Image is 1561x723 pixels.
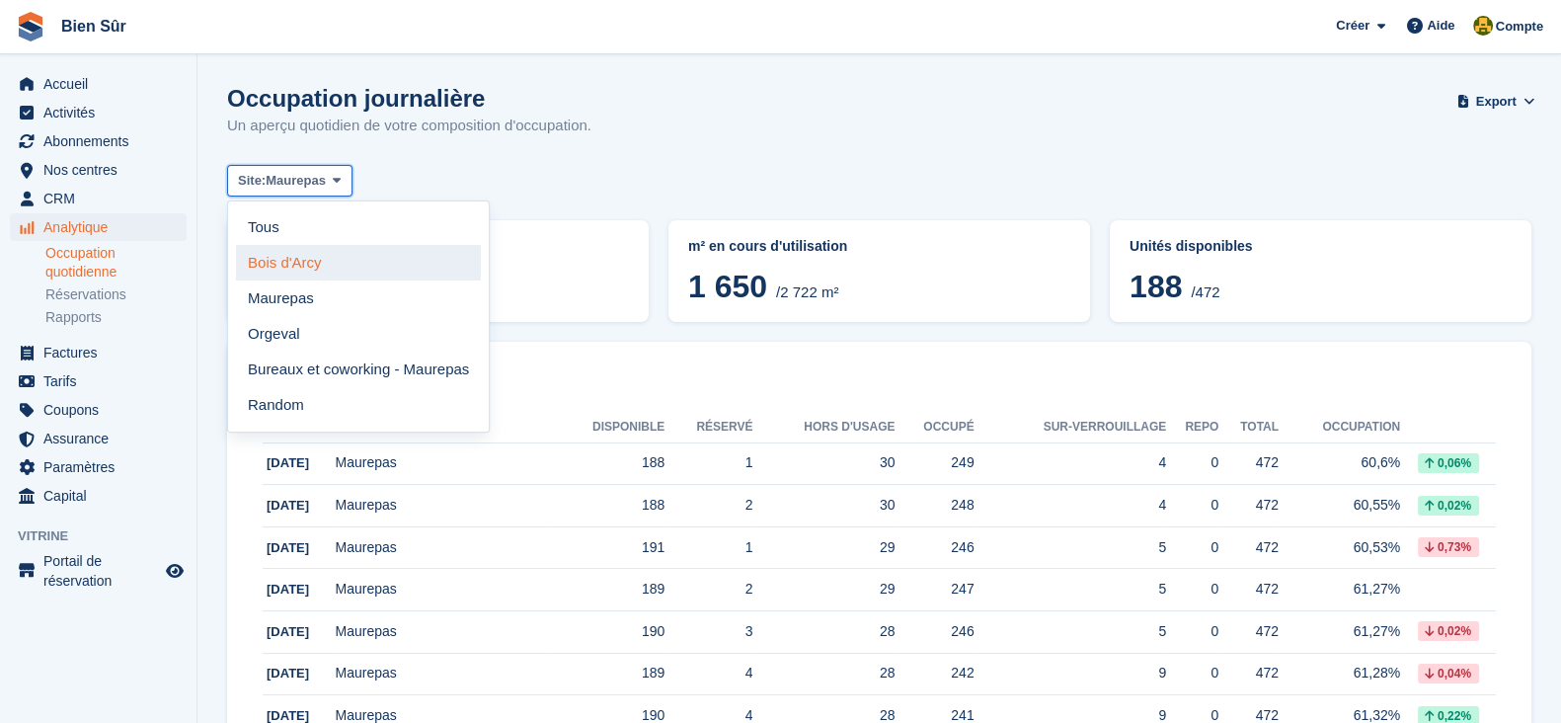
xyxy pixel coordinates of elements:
[1218,485,1279,527] td: 472
[10,367,187,395] a: menu
[336,611,552,654] td: Maurepas
[776,283,838,300] span: /2 722 m²
[10,127,187,155] a: menu
[267,624,309,639] span: [DATE]
[45,308,187,327] a: Rapports
[1418,621,1479,641] div: 0,02%
[1166,412,1218,443] th: Repo
[1279,611,1400,654] td: 61,27%
[10,482,187,510] a: menu
[1473,16,1493,36] img: Fatima Kelaaoui
[45,285,187,304] a: Réservations
[1218,653,1279,695] td: 472
[552,569,664,611] td: 189
[552,485,664,527] td: 188
[43,551,162,591] span: Portail de réservation
[10,156,187,184] a: menu
[43,99,162,126] span: Activités
[1476,92,1517,112] span: Export
[236,245,481,281] a: Bois d'Arcy
[227,165,352,198] button: Site: Maurepas
[552,526,664,569] td: 191
[752,485,895,527] td: 30
[43,482,162,510] span: Capital
[336,569,552,611] td: Maurepas
[1418,453,1479,473] div: 0,06%
[895,579,974,600] div: 247
[43,453,162,481] span: Paramètres
[10,99,187,126] a: menu
[664,611,752,654] td: 3
[1279,442,1400,485] td: 60,6%
[1130,236,1512,257] abbr: Pourcentage actuel d'unités occupées ou Sur-verrouillage
[1279,412,1400,443] th: Occupation
[336,653,552,695] td: Maurepas
[236,352,481,387] a: Bureaux et coworking - Maurepas
[43,396,162,424] span: Coupons
[267,540,309,555] span: [DATE]
[227,85,591,112] h1: Occupation journalière
[336,485,552,527] td: Maurepas
[688,238,847,254] span: m² en cours d'utilisation
[1336,16,1369,36] span: Créer
[552,442,664,485] td: 188
[267,666,309,681] span: [DATE]
[236,209,481,245] a: Tous
[664,485,752,527] td: 2
[1130,269,1182,304] span: 188
[895,412,974,443] th: Occupé
[1166,495,1218,516] div: 0
[664,569,752,611] td: 2
[1166,579,1218,600] div: 0
[1166,663,1218,683] div: 0
[975,621,1167,642] div: 5
[43,185,162,212] span: CRM
[1218,442,1279,485] td: 472
[752,611,895,654] td: 28
[53,10,134,42] a: Bien Sûr
[1218,412,1279,443] th: Total
[43,425,162,452] span: Assurance
[18,526,196,546] span: Vitrine
[1279,526,1400,569] td: 60,53%
[688,236,1070,257] abbr: Répartition actuelle des %{unit} occupés
[16,12,45,41] img: stora-icon-8386f47178a22dfd0bd8f6a31ec36ba5ce8667c1dd55bd0f319d3a0aa187defe.svg
[1279,653,1400,695] td: 61,28%
[10,213,187,241] a: menu
[975,412,1167,443] th: Sur-verrouillage
[1279,485,1400,527] td: 60,55%
[236,281,481,316] a: Maurepas
[664,526,752,569] td: 1
[267,708,309,723] span: [DATE]
[10,425,187,452] a: menu
[10,185,187,212] a: menu
[752,442,895,485] td: 30
[552,611,664,654] td: 190
[895,452,974,473] div: 249
[267,455,309,470] span: [DATE]
[238,171,266,191] span: Site:
[1460,85,1531,118] button: Export
[267,498,309,513] span: [DATE]
[1191,283,1219,300] span: /472
[975,663,1167,683] div: 9
[975,495,1167,516] div: 4
[895,621,974,642] div: 246
[43,213,162,241] span: Analytique
[752,569,895,611] td: 29
[975,537,1167,558] div: 5
[43,70,162,98] span: Accueil
[43,127,162,155] span: Abonnements
[10,339,187,366] a: menu
[975,452,1167,473] div: 4
[1166,452,1218,473] div: 0
[552,412,664,443] th: Disponible
[752,653,895,695] td: 28
[1279,569,1400,611] td: 61,27%
[43,367,162,395] span: Tarifs
[236,316,481,352] a: Orgeval
[43,339,162,366] span: Factures
[10,396,187,424] a: menu
[43,156,162,184] span: Nos centres
[10,551,187,591] a: menu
